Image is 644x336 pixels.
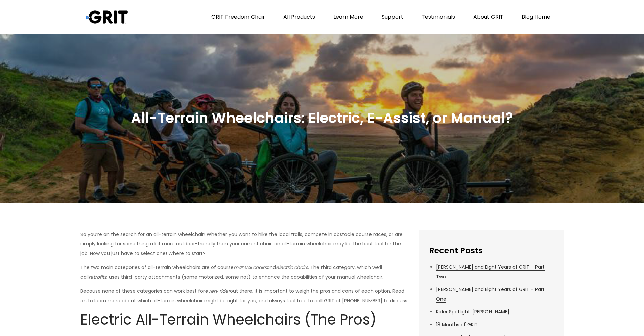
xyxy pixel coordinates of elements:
[80,311,409,329] h2: Electric All-Terrain Wheelchairs (The Pros)
[80,263,409,282] p: The two main categories of all-terrain wheelchairs are of course and . The third category, which ...
[89,274,106,280] em: retrofits
[436,286,545,303] a: [PERSON_NAME] and Eight Years of GRIT – Part One
[436,321,478,328] a: 18 Months of GRIT
[86,10,128,24] img: Grit Blog
[205,288,230,294] em: every rider
[429,245,554,256] h2: Recent Posts
[436,308,509,315] a: Rider Spotlight: [PERSON_NAME]
[80,230,409,258] p: So you’re on the search for an all-terrain wheelchair! Whether you want to hike the local trails,...
[436,264,545,280] a: [PERSON_NAME] and Eight Years of GRIT – Part Two
[234,264,267,271] em: manual chairs
[276,264,308,271] em: electric chairs
[80,286,409,305] p: Because none of these categories can work best for out there, it is important to weigh the pros a...
[131,109,513,128] h2: All-Terrain Wheelchairs: Electric, E-Assist, or Manual?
